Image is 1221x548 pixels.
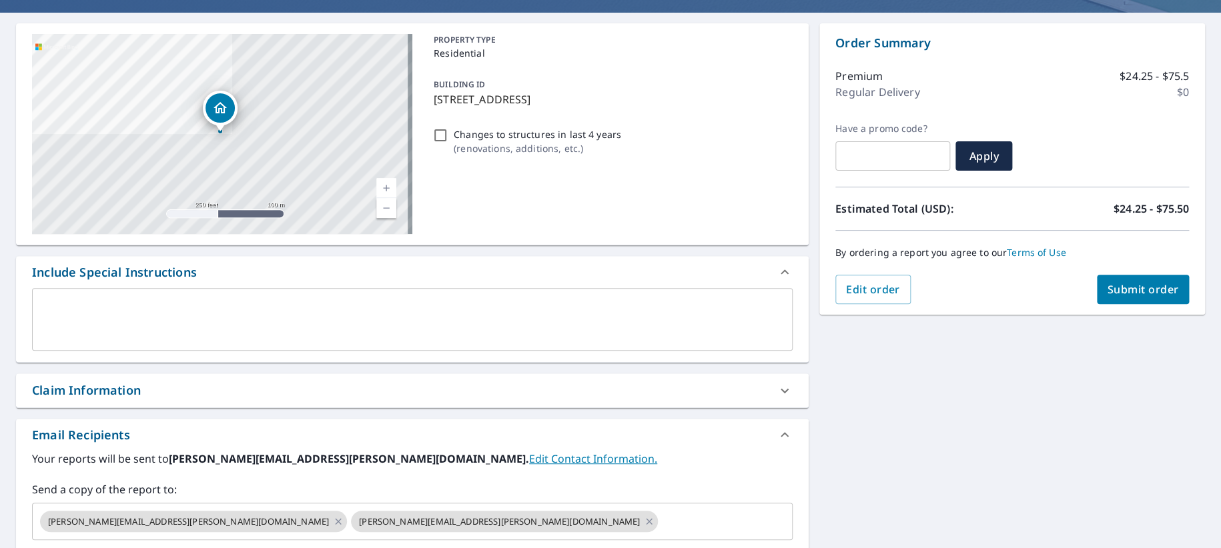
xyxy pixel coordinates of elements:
b: [PERSON_NAME][EMAIL_ADDRESS][PERSON_NAME][DOMAIN_NAME]. [169,451,529,466]
div: Include Special Instructions [16,256,809,288]
span: Submit order [1108,282,1179,297]
div: Include Special Instructions [32,263,197,281]
div: [PERSON_NAME][EMAIL_ADDRESS][PERSON_NAME][DOMAIN_NAME] [40,511,347,532]
p: Order Summary [835,34,1189,52]
div: Email Recipients [16,419,809,451]
button: Edit order [835,275,911,304]
label: Have a promo code? [835,123,950,135]
p: ( renovations, additions, etc. ) [454,141,621,155]
button: Apply [955,141,1012,171]
span: [PERSON_NAME][EMAIL_ADDRESS][PERSON_NAME][DOMAIN_NAME] [351,515,648,528]
div: Claim Information [16,373,809,407]
div: Claim Information [32,381,141,399]
div: Email Recipients [32,426,130,444]
div: [PERSON_NAME][EMAIL_ADDRESS][PERSON_NAME][DOMAIN_NAME] [351,511,658,532]
p: BUILDING ID [434,79,485,90]
p: $24.25 - $75.5 [1120,68,1189,84]
span: [PERSON_NAME][EMAIL_ADDRESS][PERSON_NAME][DOMAIN_NAME] [40,515,337,528]
p: By ordering a report you agree to our [835,247,1189,259]
p: $24.25 - $75.50 [1114,201,1189,217]
p: Regular Delivery [835,84,919,100]
p: Premium [835,68,883,84]
p: PROPERTY TYPE [434,34,787,46]
p: Residential [434,46,787,60]
a: Current Level 17, Zoom In [376,178,396,198]
p: Estimated Total (USD): [835,201,1012,217]
div: Dropped pin, building 1, Residential property, 16972 Lakeway Cir Flint, TX 75762 [203,91,238,132]
span: Apply [966,149,1001,163]
a: EditContactInfo [529,451,657,466]
label: Your reports will be sent to [32,451,793,467]
a: Current Level 17, Zoom Out [376,198,396,218]
p: $0 [1177,84,1189,100]
p: Changes to structures in last 4 years [454,127,621,141]
p: [STREET_ADDRESS] [434,91,787,107]
span: Edit order [846,282,900,297]
a: Terms of Use [1007,246,1066,259]
label: Send a copy of the report to: [32,481,793,497]
button: Submit order [1097,275,1190,304]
